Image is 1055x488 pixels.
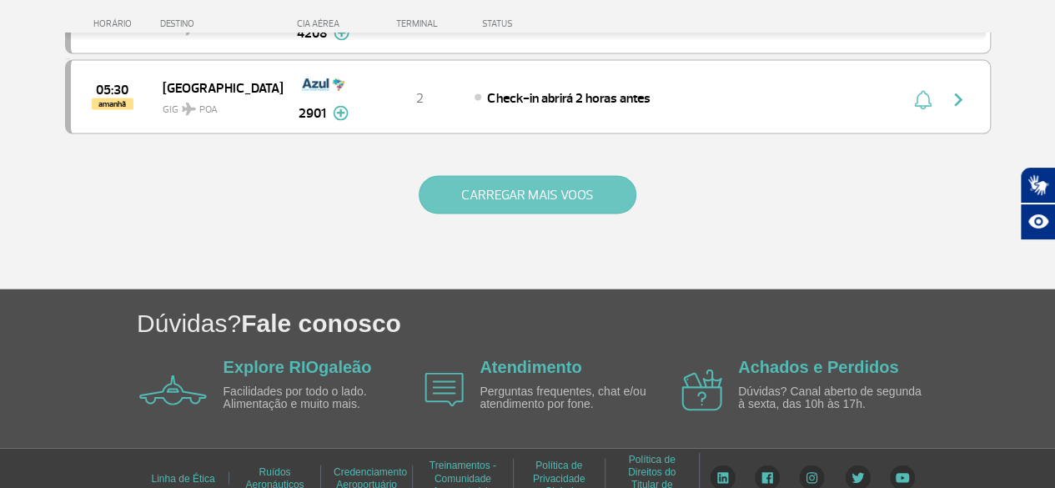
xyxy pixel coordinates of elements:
[92,98,133,110] span: amanhã
[224,385,415,411] p: Facilidades por todo o lado. Alimentação e muito mais.
[182,103,196,116] img: destiny_airplane.svg
[474,18,610,29] div: STATUS
[299,103,326,123] span: 2901
[738,385,930,411] p: Dúvidas? Canal aberto de segunda à sexta, das 10h às 17h.
[241,309,401,337] span: Fale conosco
[480,358,581,376] a: Atendimento
[487,90,650,107] span: Check-in abrirá 2 horas antes
[416,90,424,107] span: 2
[139,375,207,405] img: airplane icon
[914,90,932,110] img: sino-painel-voo.svg
[480,385,671,411] p: Perguntas frequentes, chat e/ou atendimento por fone.
[163,93,269,118] span: GIG
[1020,167,1055,204] button: Abrir tradutor de língua de sinais.
[948,90,968,110] img: seta-direita-painel-voo.svg
[738,358,898,376] a: Achados e Perdidos
[160,18,282,29] div: DESTINO
[365,18,474,29] div: TERMINAL
[163,77,269,98] span: [GEOGRAPHIC_DATA]
[199,103,218,118] span: POA
[419,176,636,214] button: CARREGAR MAIS VOOS
[282,18,365,29] div: CIA AÉREA
[333,106,349,121] img: mais-info-painel-voo.svg
[1020,204,1055,240] button: Abrir recursos assistivos.
[96,84,128,96] span: 2025-09-25 05:30:00
[70,18,161,29] div: HORÁRIO
[425,373,464,407] img: airplane icon
[137,306,1055,340] h1: Dúvidas?
[224,358,372,376] a: Explore RIOgaleão
[681,370,722,411] img: airplane icon
[1020,167,1055,240] div: Plugin de acessibilidade da Hand Talk.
